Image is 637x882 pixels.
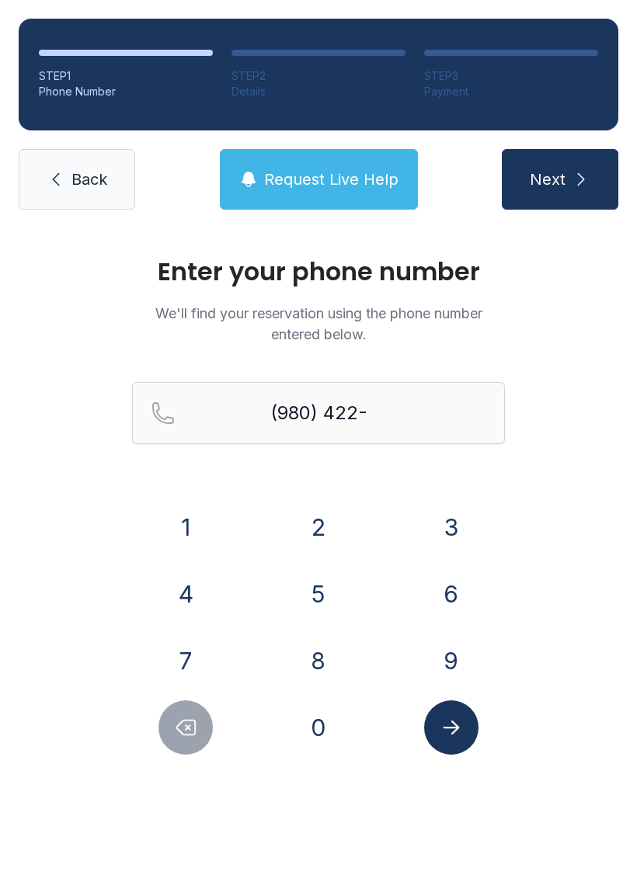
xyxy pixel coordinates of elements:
button: 0 [291,700,346,755]
button: 8 [291,634,346,688]
div: Payment [424,84,598,99]
button: 1 [158,500,213,554]
button: 7 [158,634,213,688]
div: Details [231,84,406,99]
button: 6 [424,567,479,621]
button: Delete number [158,700,213,755]
button: 3 [424,500,479,554]
input: Reservation phone number [132,382,505,444]
div: STEP 3 [424,68,598,84]
p: We'll find your reservation using the phone number entered below. [132,303,505,345]
button: 5 [291,567,346,621]
button: 2 [291,500,346,554]
button: 9 [424,634,479,688]
h1: Enter your phone number [132,259,505,284]
span: Next [530,168,566,190]
div: Phone Number [39,84,213,99]
button: Submit lookup form [424,700,479,755]
div: STEP 2 [231,68,406,84]
span: Request Live Help [264,168,399,190]
span: Back [71,168,107,190]
button: 4 [158,567,213,621]
div: STEP 1 [39,68,213,84]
